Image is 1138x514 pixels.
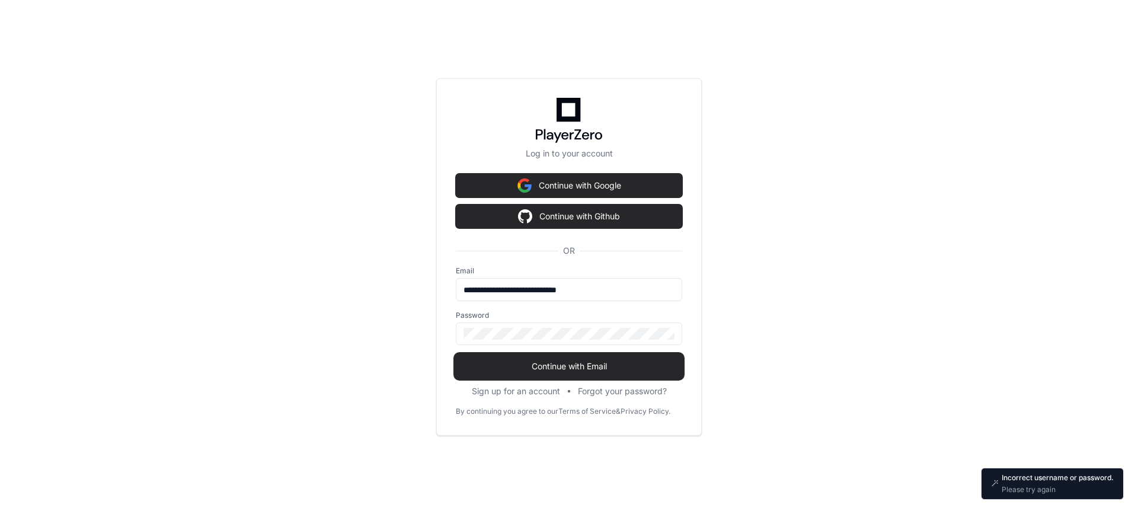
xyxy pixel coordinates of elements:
[517,174,532,197] img: Sign in with google
[472,385,560,397] button: Sign up for an account
[621,407,670,416] a: Privacy Policy.
[558,245,580,257] span: OR
[456,360,682,372] span: Continue with Email
[456,266,682,276] label: Email
[558,407,616,416] a: Terms of Service
[1002,485,1114,494] p: Please try again
[616,407,621,416] div: &
[578,385,667,397] button: Forgot your password?
[456,311,682,320] label: Password
[1002,473,1114,483] p: Incorrect username or password.
[456,148,682,159] p: Log in to your account
[456,355,682,378] button: Continue with Email
[456,407,558,416] div: By continuing you agree to our
[456,205,682,228] button: Continue with Github
[518,205,532,228] img: Sign in with google
[456,174,682,197] button: Continue with Google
